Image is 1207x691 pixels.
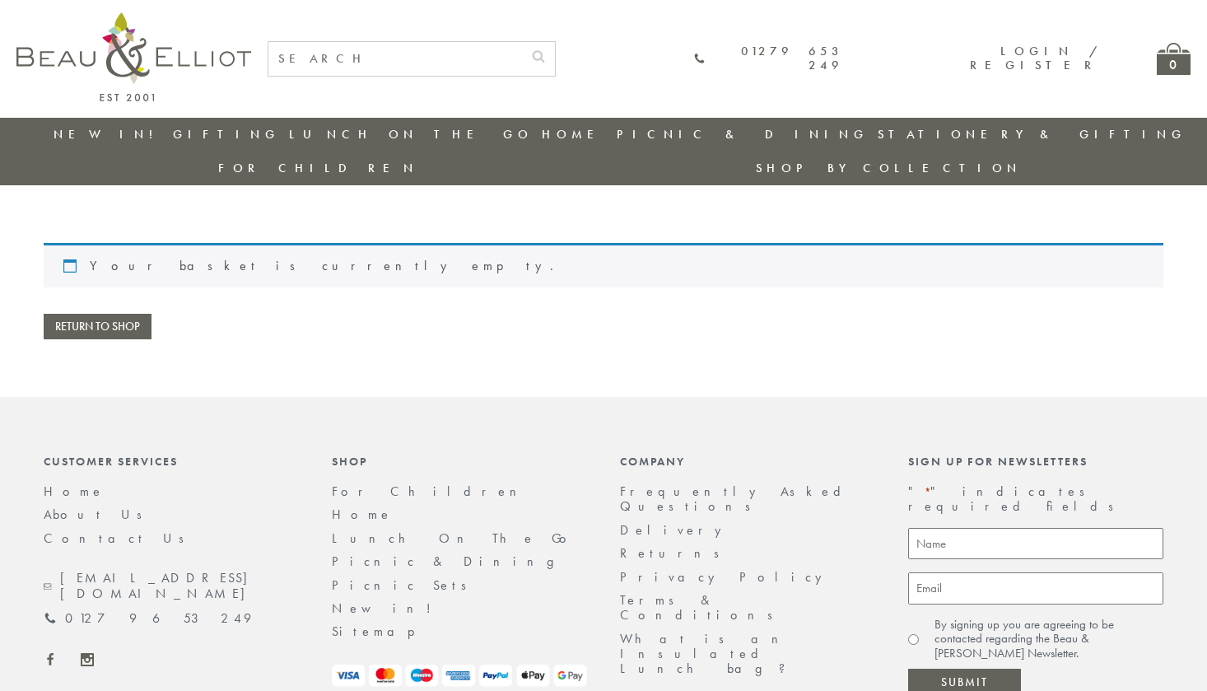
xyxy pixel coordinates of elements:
[332,483,529,500] a: For Children
[332,623,437,640] a: Sitemap
[1157,43,1191,75] a: 0
[332,665,587,687] img: payment-logos.png
[268,42,522,76] input: SEARCH
[908,572,1163,605] input: Email
[878,126,1186,142] a: Stationery & Gifting
[44,483,105,500] a: Home
[44,314,151,339] a: Return to shop
[44,530,195,547] a: Contact Us
[44,571,299,601] a: [EMAIL_ADDRESS][DOMAIN_NAME]
[542,126,608,142] a: Home
[620,483,851,515] a: Frequently Asked Questions
[620,455,875,468] div: Company
[44,611,251,626] a: 01279 653 249
[970,43,1099,73] a: Login / Register
[44,455,299,468] div: Customer Services
[332,530,576,547] a: Lunch On The Go
[44,506,153,523] a: About Us
[756,160,1022,176] a: Shop by collection
[16,12,251,101] img: logo
[332,577,478,594] a: Picnic Sets
[54,126,164,142] a: New in!
[332,600,443,617] a: New in!
[620,630,799,678] a: What is an Insulated Lunch bag?
[908,455,1163,468] div: Sign up for newsletters
[332,506,393,523] a: Home
[934,618,1163,661] label: By signing up you are agreeing to be contacted regarding the Beau & [PERSON_NAME] Newsletter.
[694,44,843,73] a: 01279 653 249
[620,591,784,623] a: Terms & Conditions
[620,521,730,539] a: Delivery
[620,544,730,562] a: Returns
[908,528,1163,560] input: Name
[173,126,280,142] a: Gifting
[908,484,1163,515] p: " " indicates required fields
[620,568,831,586] a: Privacy Policy
[218,160,418,176] a: For Children
[617,126,869,142] a: Picnic & Dining
[332,455,587,468] div: Shop
[332,553,571,570] a: Picnic & Dining
[44,243,1163,287] div: Your basket is currently empty.
[289,126,533,142] a: Lunch On The Go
